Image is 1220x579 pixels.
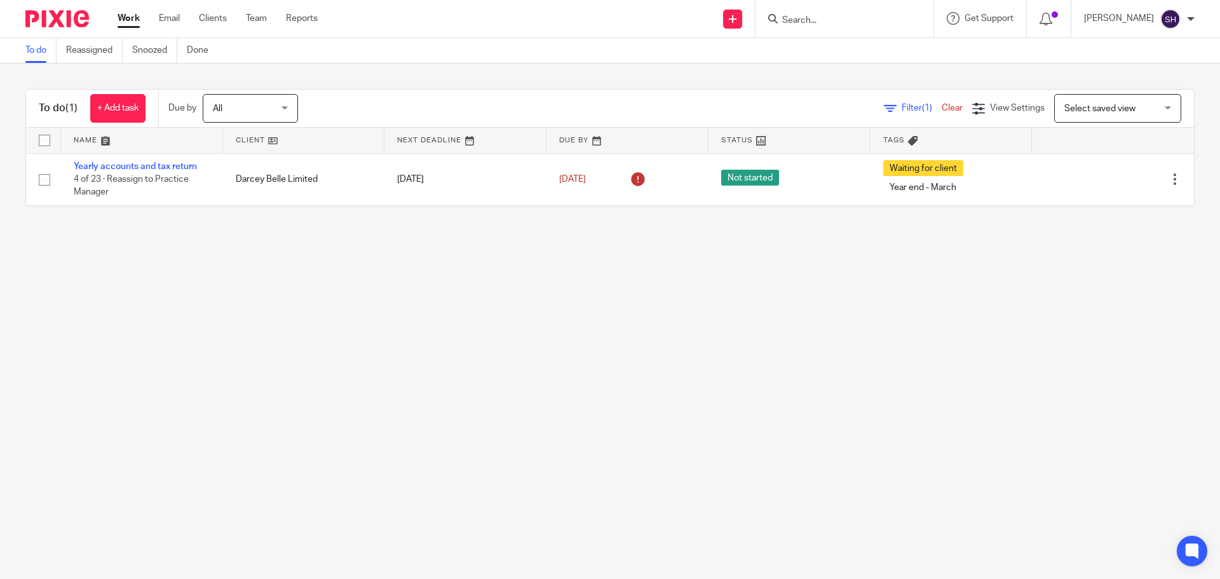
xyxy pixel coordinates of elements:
span: (1) [922,104,932,112]
span: 4 of 23 · Reassign to Practice Manager [74,175,189,197]
input: Search [781,15,895,27]
span: View Settings [990,104,1045,112]
span: Get Support [965,14,1013,23]
span: Select saved view [1064,104,1135,113]
img: svg%3E [1160,9,1181,29]
img: Pixie [25,10,89,27]
span: Year end - March [883,179,963,195]
a: Clients [199,12,227,25]
span: All [213,104,222,113]
span: Waiting for client [883,160,963,176]
a: Yearly accounts and tax return [74,162,197,171]
a: + Add task [90,94,146,123]
span: Filter [902,104,942,112]
a: Snoozed [132,38,177,63]
a: To do [25,38,57,63]
span: Not started [721,170,779,186]
a: Reports [286,12,318,25]
h1: To do [39,102,78,115]
a: Team [246,12,267,25]
a: Clear [942,104,963,112]
span: [DATE] [559,175,586,184]
span: (1) [65,103,78,113]
td: [DATE] [384,153,546,205]
a: Email [159,12,180,25]
a: Reassigned [66,38,123,63]
a: Done [187,38,218,63]
a: Work [118,12,140,25]
p: [PERSON_NAME] [1084,12,1154,25]
td: Darcey Belle Limited [223,153,385,205]
span: Tags [883,137,905,144]
p: Due by [168,102,196,114]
